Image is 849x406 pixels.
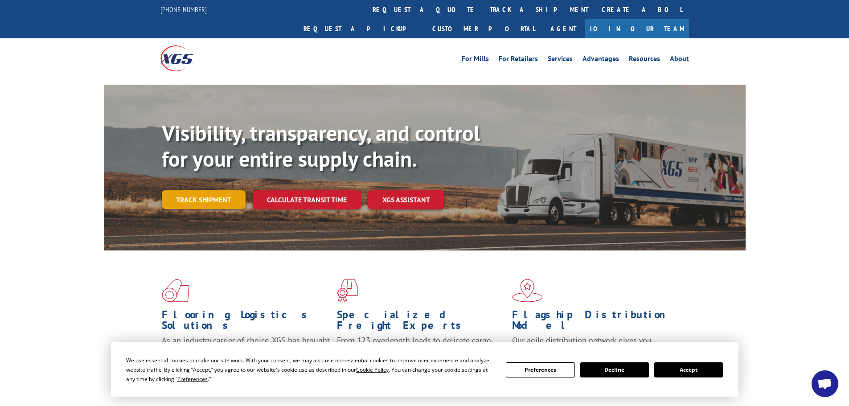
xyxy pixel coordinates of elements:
span: Cookie Policy [356,366,389,373]
img: xgs-icon-flagship-distribution-model-red [512,279,543,302]
img: xgs-icon-focused-on-flooring-red [337,279,358,302]
a: Calculate transit time [253,190,361,209]
a: Agent [541,19,585,38]
a: Resources [629,55,660,65]
a: [PHONE_NUMBER] [160,5,207,14]
a: Advantages [582,55,619,65]
a: For Retailers [499,55,538,65]
span: As an industry carrier of choice, XGS has brought innovation and dedication to flooring logistics... [162,335,330,367]
a: Customer Portal [426,19,541,38]
p: From 123 overlength loads to delicate cargo, our experienced staff knows the best way to move you... [337,335,505,375]
h1: Flooring Logistics Solutions [162,309,330,335]
a: About [670,55,689,65]
a: Services [548,55,573,65]
span: Our agile distribution network gives you nationwide inventory management on demand. [512,335,676,356]
div: We use essential cookies to make our site work. With your consent, we may also use non-essential ... [126,356,495,384]
a: Request a pickup [297,19,426,38]
img: xgs-icon-total-supply-chain-intelligence-red [162,279,189,302]
a: Join Our Team [585,19,689,38]
b: Visibility, transparency, and control for your entire supply chain. [162,119,480,172]
button: Accept [654,362,723,377]
a: XGS ASSISTANT [368,190,444,209]
a: Track shipment [162,190,246,209]
div: Open chat [812,370,838,397]
button: Preferences [506,362,574,377]
span: Preferences [177,375,208,383]
h1: Flagship Distribution Model [512,309,681,335]
a: For Mills [462,55,489,65]
button: Decline [580,362,649,377]
h1: Specialized Freight Experts [337,309,505,335]
div: Cookie Consent Prompt [111,342,738,397]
